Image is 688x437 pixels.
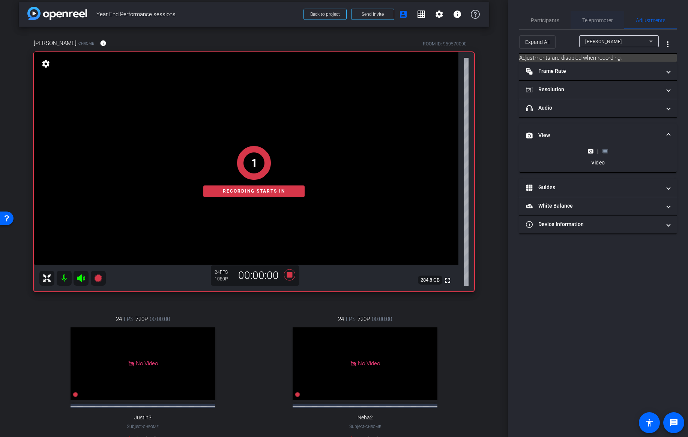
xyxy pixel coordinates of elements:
[519,148,677,172] div: View
[372,315,392,323] span: 00:00:00
[526,202,661,210] mat-panel-title: White Balance
[519,54,677,62] mat-card: Adjustments are disabled when recording.
[78,41,94,46] span: Chrome
[351,9,394,20] button: Send invite
[645,418,654,427] mat-icon: accessibility
[526,67,661,75] mat-panel-title: Frame Rate
[519,99,677,117] mat-expansion-panel-header: Audio
[519,197,677,215] mat-expansion-panel-header: White Balance
[127,423,159,430] span: Subject
[96,7,299,22] span: Year End Performance sessions
[142,424,143,429] span: -
[519,215,677,234] mat-expansion-panel-header: Device Information
[136,360,158,367] span: No Video
[349,423,381,430] span: Subject
[116,315,122,323] span: 24
[663,40,672,49] mat-icon: more_vert
[418,276,442,285] span: 284.8 GB
[526,184,661,191] mat-panel-title: Guides
[362,11,384,17] span: Send invite
[143,425,159,429] span: Chrome
[526,104,661,112] mat-panel-title: Audio
[435,10,444,19] mat-icon: settings
[519,179,677,197] mat-expansion-panel-header: Guides
[659,35,677,53] button: More Options for Adjustments Panel
[27,7,87,20] img: app-logo
[365,425,381,429] span: Chrome
[526,131,661,139] mat-panel-title: View
[531,18,559,23] span: Participants
[124,315,134,323] span: FPS
[233,269,284,282] div: 00:00:00
[582,18,613,23] span: Teleprompter
[584,148,611,155] div: |
[215,269,233,275] div: 24
[358,315,370,323] span: 720P
[134,414,152,421] span: Justin3
[519,124,677,148] mat-expansion-panel-header: View
[150,315,170,323] span: 00:00:00
[423,41,467,47] div: ROOM ID: 959570090
[215,276,233,282] div: 1080P
[364,424,365,429] span: -
[41,59,51,68] mat-icon: settings
[519,81,677,99] mat-expansion-panel-header: Resolution
[519,62,677,80] mat-expansion-panel-header: Frame Rate
[526,220,661,228] mat-panel-title: Device Information
[346,315,356,323] span: FPS
[519,35,556,49] button: Expand All
[100,40,107,47] mat-icon: info
[453,10,462,19] mat-icon: info
[251,155,257,172] div: 1
[669,418,678,427] mat-icon: message
[584,159,611,166] div: Video
[34,39,77,47] span: [PERSON_NAME]
[358,360,380,367] span: No Video
[303,9,347,20] button: Back to project
[417,10,426,19] mat-icon: grid_on
[220,270,228,275] span: FPS
[358,414,373,421] span: Neha2
[525,35,550,49] span: Expand All
[399,10,408,19] mat-icon: account_box
[135,315,148,323] span: 720P
[636,18,665,23] span: Adjustments
[310,12,340,17] span: Back to project
[338,315,344,323] span: 24
[203,185,305,197] div: Recording starts in
[526,86,661,93] mat-panel-title: Resolution
[585,39,622,44] span: [PERSON_NAME]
